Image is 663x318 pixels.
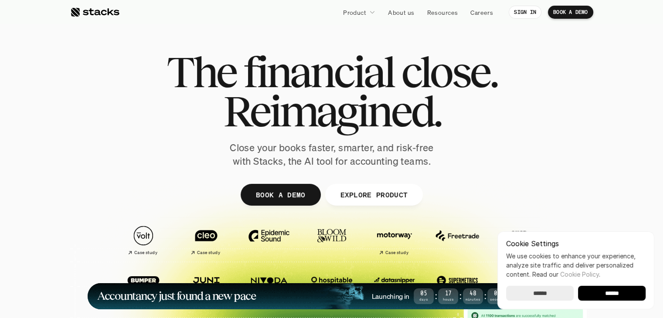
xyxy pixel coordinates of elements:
[372,291,409,301] h4: Launching in
[116,221,170,259] a: Case study
[414,291,434,296] span: 05
[548,6,593,19] a: BOOK A DEMO
[506,251,646,279] p: We use cookies to enhance your experience, analyze site traffic and deliver personalized content.
[383,4,419,20] a: About us
[493,276,547,283] p: and more
[179,266,233,304] a: Case study
[463,291,483,296] span: 48
[385,250,408,255] h2: Case study
[427,8,458,17] p: Resources
[553,9,588,15] p: BOOK A DEMO
[243,52,394,91] span: financial
[197,250,220,255] h2: Case study
[255,188,305,201] p: BOOK A DEMO
[438,298,458,301] span: Hours
[367,221,422,259] a: Case study
[240,184,320,206] a: BOOK A DEMO
[388,8,414,17] p: About us
[134,250,157,255] h2: Case study
[103,202,141,208] a: Privacy Policy
[458,291,462,301] strong: :
[179,221,233,259] a: Case study
[509,6,541,19] a: SIGN IN
[483,291,487,301] strong: :
[470,8,493,17] p: Careers
[560,271,599,278] a: Cookie Policy
[414,298,434,301] span: Days
[340,188,408,201] p: EXPLORE PRODUCT
[88,283,576,309] a: Accountancy just found a new paceLaunching in05Days:17Hours:48Minutes:05SecondsLEARN MORE
[487,298,507,301] span: Seconds
[223,91,440,131] span: Reimagined.
[532,271,600,278] span: Read our .
[422,4,463,20] a: Resources
[401,52,497,91] span: close.
[438,291,458,296] span: 17
[325,184,423,206] a: EXPLORE PRODUCT
[506,240,646,247] p: Cookie Settings
[223,141,441,168] p: Close your books faster, smarter, and risk-free with Stacks, the AI tool for accounting teams.
[434,291,438,301] strong: :
[116,266,170,304] a: Case study
[487,291,507,296] span: 05
[463,298,483,301] span: Minutes
[343,8,366,17] p: Product
[465,4,498,20] a: Careers
[97,291,256,301] h1: Accountancy just found a new pace
[514,9,536,15] p: SIGN IN
[167,52,236,91] span: The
